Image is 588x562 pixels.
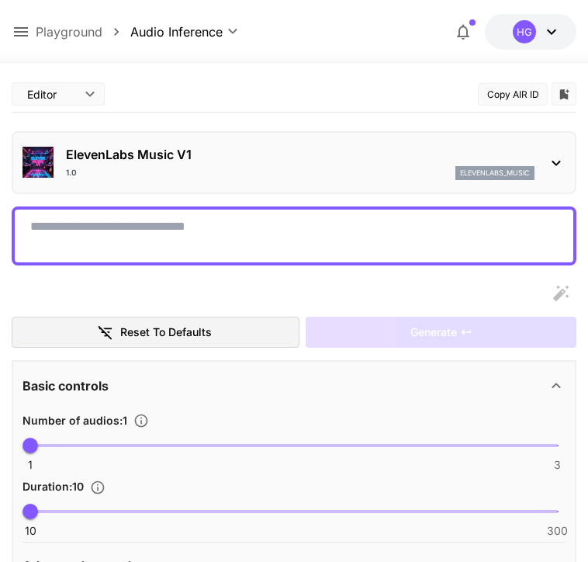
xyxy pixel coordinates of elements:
button: Reset to defaults [12,317,299,349]
button: Specify how many audios to generate in a single request. Each audio generation will be charged se... [127,413,155,428]
div: HG [513,20,536,43]
nav: breadcrumb [36,23,130,41]
p: ElevenLabs Music V1 [66,145,534,164]
p: 1.0 [66,167,77,179]
button: Copy AIR ID [478,83,548,106]
p: elevenlabs_music [460,168,530,179]
a: Playground [36,23,102,41]
span: Duration : 10 [22,480,84,493]
button: $19.86666HG [485,14,576,50]
span: Editor [27,86,75,102]
p: Basic controls [22,376,109,395]
span: 3 [554,457,561,473]
button: Specify the duration of each audio in seconds. [84,480,112,495]
span: 300 [547,523,568,539]
span: Number of audios : 1 [22,414,127,427]
button: Add to library [557,85,571,103]
span: 10 [25,523,36,539]
div: ElevenLabs Music V11.0elevenlabs_music [22,139,566,186]
div: Basic controls [22,367,566,404]
span: 1 [28,457,33,473]
span: Audio Inference [130,23,223,41]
